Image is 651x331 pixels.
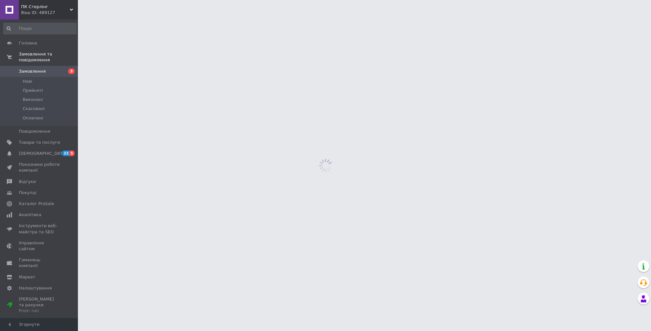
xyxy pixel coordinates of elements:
[19,308,60,314] div: Prom топ
[19,129,50,134] span: Повідомлення
[68,68,75,74] span: 3
[19,190,36,196] span: Покупці
[19,201,54,207] span: Каталог ProSale
[19,162,60,173] span: Показники роботи компанії
[19,257,60,269] span: Гаманець компанії
[19,68,46,74] span: Замовлення
[23,115,43,121] span: Оплачені
[19,140,60,145] span: Товари та послуги
[19,212,41,218] span: Аналітика
[19,223,60,235] span: Інструменти веб-майстра та SEO
[23,106,45,112] span: Скасовані
[19,179,36,185] span: Відгуки
[21,10,78,16] div: Ваш ID: 489127
[23,79,32,84] span: Нові
[19,296,60,314] span: [PERSON_NAME] та рахунки
[19,151,67,156] span: [DEMOGRAPHIC_DATA]
[19,285,52,291] span: Налаштування
[19,51,78,63] span: Замовлення та повідомлення
[69,151,75,156] span: 5
[21,4,70,10] span: ПК Стерлінг
[19,240,60,252] span: Управління сайтом
[23,88,43,93] span: Прийняті
[3,23,77,34] input: Пошук
[19,40,37,46] span: Головна
[23,97,43,103] span: Виконані
[19,274,35,280] span: Маркет
[62,151,69,156] span: 22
